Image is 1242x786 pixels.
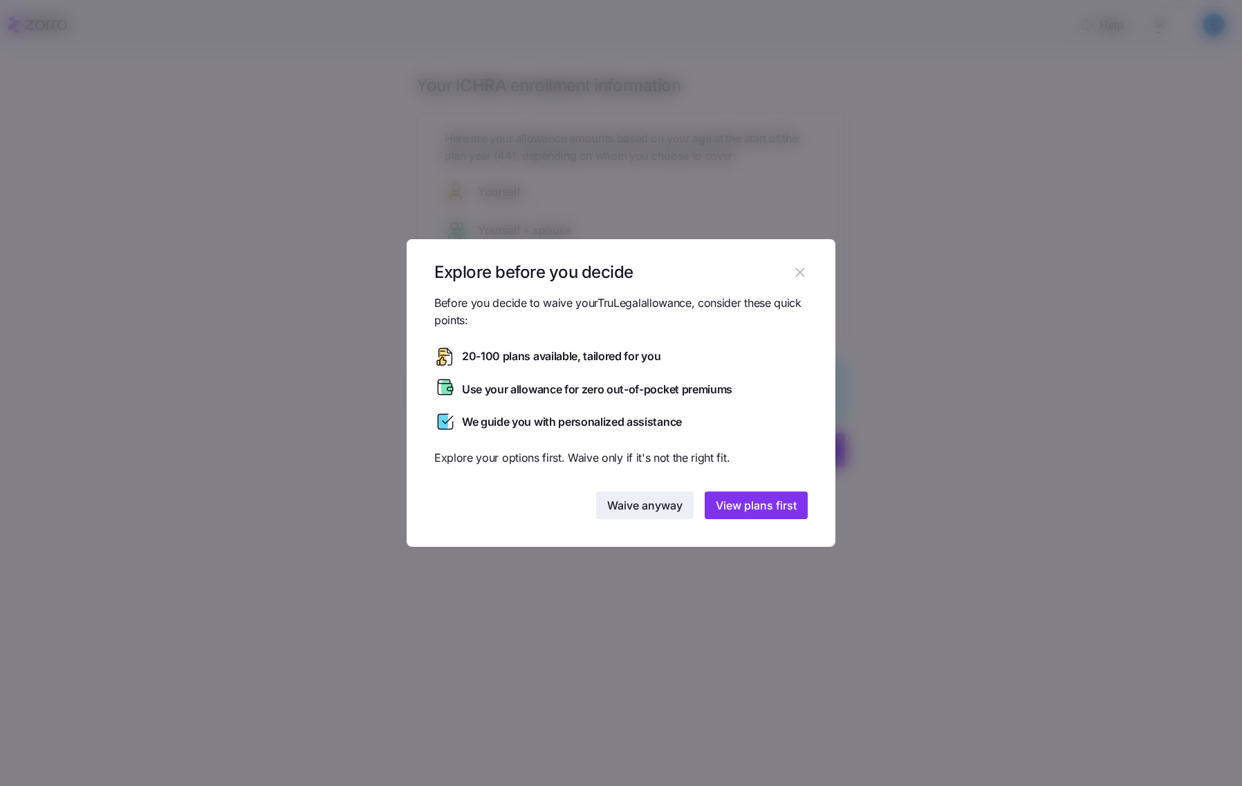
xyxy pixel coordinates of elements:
span: Explore your options first. Waive only if it's not the right fit. [434,449,808,467]
span: Waive anyway [607,497,683,514]
button: View plans first [705,492,808,519]
span: Use your allowance for zero out-of-pocket premiums [462,381,732,398]
span: View plans first [716,497,797,514]
span: Before you decide to waive your TruLegal allowance, consider these quick points: [434,294,808,329]
span: We guide you with personalized assistance [462,413,682,431]
button: Waive anyway [596,492,694,519]
span: 20-100 plans available, tailored for you [462,348,660,365]
h1: Explore before you decide [434,261,789,283]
